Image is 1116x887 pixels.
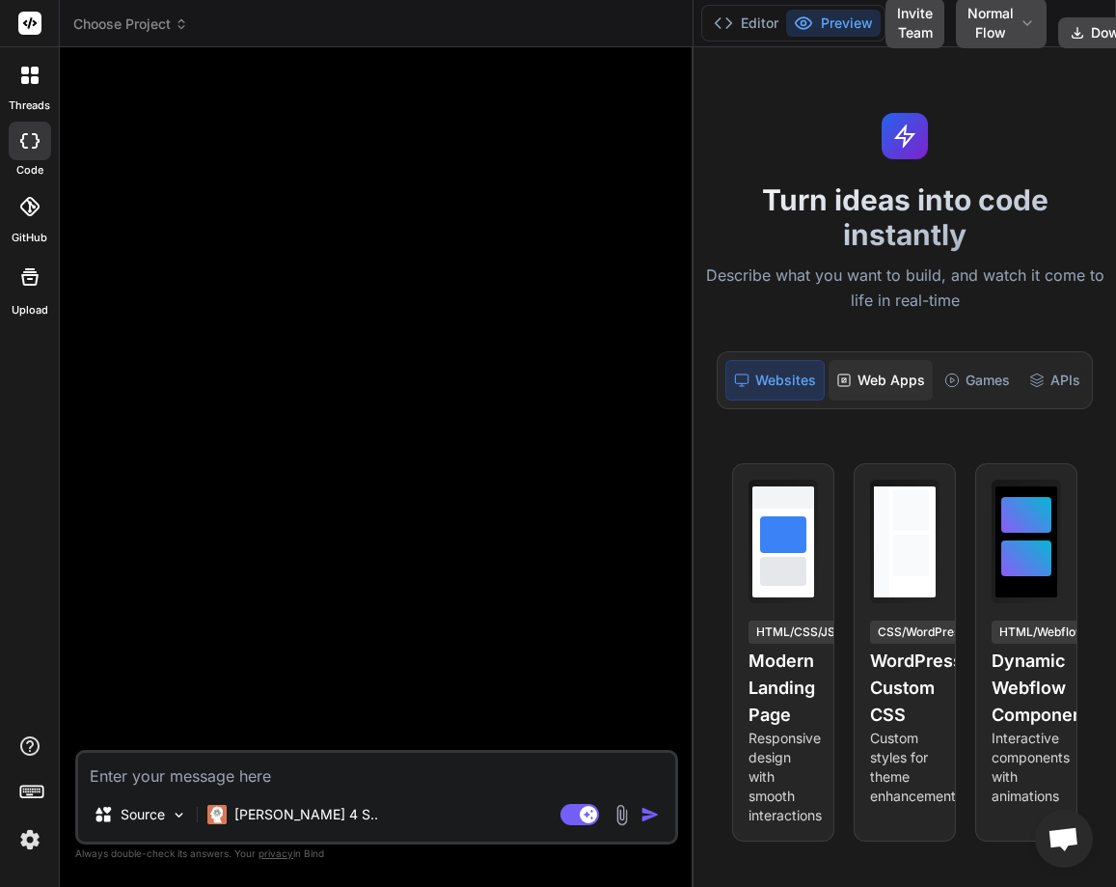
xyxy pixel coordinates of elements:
label: threads [9,97,50,114]
p: Custom styles for theme enhancement [870,729,939,806]
div: CSS/WordPress [870,621,973,644]
div: Websites [725,360,825,401]
p: Interactive components with animations [992,729,1061,806]
img: Pick Models [171,807,187,823]
a: Open chat [1035,810,1093,868]
img: icon [640,805,660,824]
p: [PERSON_NAME] 4 S.. [234,805,378,824]
img: settings [14,823,46,856]
label: GitHub [12,230,47,246]
div: Web Apps [829,360,933,401]
h4: WordPress Custom CSS [870,648,939,729]
span: Normal Flow [967,4,1014,42]
label: Upload [12,302,48,319]
span: Choose Project [73,14,188,34]
span: privacy [259,847,293,859]
h1: Turn ideas into code instantly [705,182,1104,252]
img: Claude 4 Sonnet [207,805,227,824]
p: Responsive design with smooth interactions [749,729,818,825]
div: HTML/CSS/JS [749,621,843,644]
h4: Modern Landing Page [749,648,818,729]
div: APIs [1021,360,1088,401]
div: HTML/Webflow [992,621,1093,644]
img: attachment [611,804,633,826]
button: Editor [706,10,786,37]
p: Always double-check its answers. Your in Bind [75,845,678,863]
label: code [16,162,43,179]
button: Preview [786,10,881,37]
p: Describe what you want to build, and watch it come to life in real-time [705,263,1104,313]
h4: Dynamic Webflow Component [992,648,1061,729]
div: Games [937,360,1018,401]
p: Source [121,805,165,824]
